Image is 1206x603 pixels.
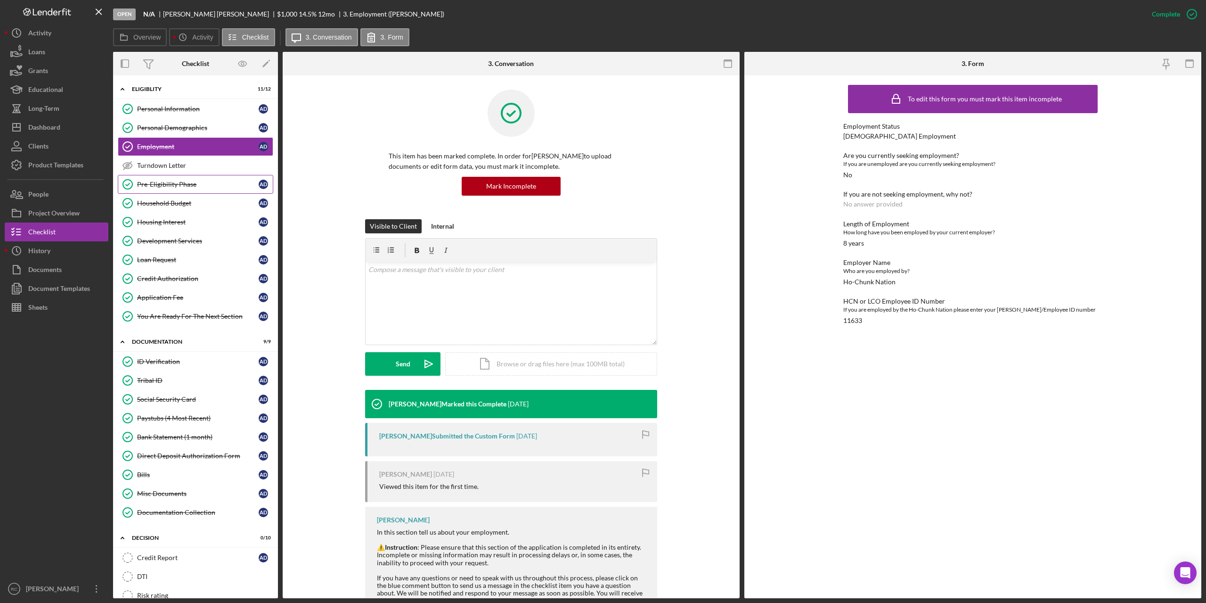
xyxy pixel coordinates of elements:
[118,175,273,194] a: Pre-Eligibility PhaseAD
[254,339,271,345] div: 9 / 9
[843,278,896,286] div: Ho-Chunk Nation
[843,220,1102,228] div: Length of Employment
[508,400,529,408] time: 2025-09-19 16:07
[843,266,1102,276] div: Who are you employed by?
[118,446,273,465] a: Direct Deposit Authorization FormAD
[259,489,268,498] div: A D
[259,217,268,227] div: A D
[5,99,108,118] button: Long-Term
[843,132,956,140] div: [DEMOGRAPHIC_DATA] Employment
[137,490,259,497] div: Misc Documents
[28,204,80,225] div: Project Overview
[306,33,352,41] label: 3. Conversation
[259,180,268,189] div: A D
[318,10,335,18] div: 12 mo
[132,535,247,541] div: Decision
[516,432,537,440] time: 2025-09-18 22:29
[843,228,1102,237] div: How long have you been employed by your current employer?
[137,218,259,226] div: Housing Interest
[113,28,167,46] button: Overview
[259,104,268,114] div: A D
[118,390,273,409] a: Social Security CardAD
[843,171,852,179] div: No
[118,118,273,137] a: Personal DemographicsAD
[5,223,108,241] button: Checklist
[118,288,273,307] a: Application FeeAD
[118,428,273,446] a: Bank Statement (1 month)AD
[365,219,422,233] button: Visible to Client
[396,352,410,376] div: Send
[5,156,108,174] button: Product Templates
[137,313,259,320] div: You Are Ready For The Next Section
[28,298,48,319] div: Sheets
[259,395,268,404] div: A D
[118,567,273,586] a: DTI
[379,483,479,490] div: Viewed this item for the first time.
[242,33,269,41] label: Checklist
[28,118,60,139] div: Dashboard
[259,451,268,461] div: A D
[143,10,155,18] b: N/A
[118,99,273,118] a: Personal InformationAD
[843,190,1102,198] div: If you are not seeking employment, why not?
[254,86,271,92] div: 11 / 12
[5,118,108,137] button: Dashboard
[5,80,108,99] a: Educational
[137,414,259,422] div: Paystubs (4 Most Recent)
[5,137,108,156] a: Clients
[5,279,108,298] button: Document Templates
[137,509,259,516] div: Documentation Collection
[137,573,273,580] div: DTI
[389,151,634,172] p: This item has been marked complete. In order for [PERSON_NAME] to upload documents or edit form d...
[259,293,268,302] div: A D
[486,177,536,196] div: Mark Incomplete
[908,95,1062,103] div: To edit this form you must mark this item incomplete
[169,28,219,46] button: Activity
[132,339,247,345] div: Documentation
[24,579,85,601] div: [PERSON_NAME]
[381,33,403,41] label: 3. Form
[5,185,108,204] a: People
[259,142,268,151] div: A D
[5,298,108,317] button: Sheets
[370,219,417,233] div: Visible to Client
[28,260,62,281] div: Documents
[118,231,273,250] a: Development ServicesAD
[222,28,275,46] button: Checklist
[118,194,273,213] a: Household BudgetAD
[259,236,268,246] div: A D
[5,204,108,223] a: Project Overview
[259,508,268,517] div: A D
[843,152,1102,159] div: Are you currently seeking employment?
[28,241,50,263] div: History
[118,371,273,390] a: Tribal IDAD
[389,400,506,408] div: [PERSON_NAME] Marked this Complete
[254,535,271,541] div: 0 / 10
[379,432,515,440] div: [PERSON_NAME] Submitted the Custom Form
[118,137,273,156] a: EmploymentAD
[259,255,268,264] div: A D
[462,177,561,196] button: Mark Incomplete
[192,33,213,41] label: Activity
[259,432,268,442] div: A D
[385,543,417,551] strong: Instruction
[118,465,273,484] a: BillsAD
[5,42,108,61] button: Loans
[343,10,444,18] div: 3. Employment ([PERSON_NAME])
[5,579,108,598] button: RC[PERSON_NAME]
[118,352,273,371] a: ID VerificationAD
[137,396,259,403] div: Social Security Card
[277,10,297,18] span: $1,000
[5,61,108,80] a: Grants
[377,544,648,566] div: ⚠️ : Please ensure that this section of the application is completed in its entirety. Incomplete ...
[118,307,273,326] a: You Are Ready For The Next SectionAD
[426,219,459,233] button: Internal
[365,352,440,376] button: Send
[377,516,430,524] div: [PERSON_NAME]
[137,237,259,245] div: Development Services
[137,162,273,169] div: Turndown Letter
